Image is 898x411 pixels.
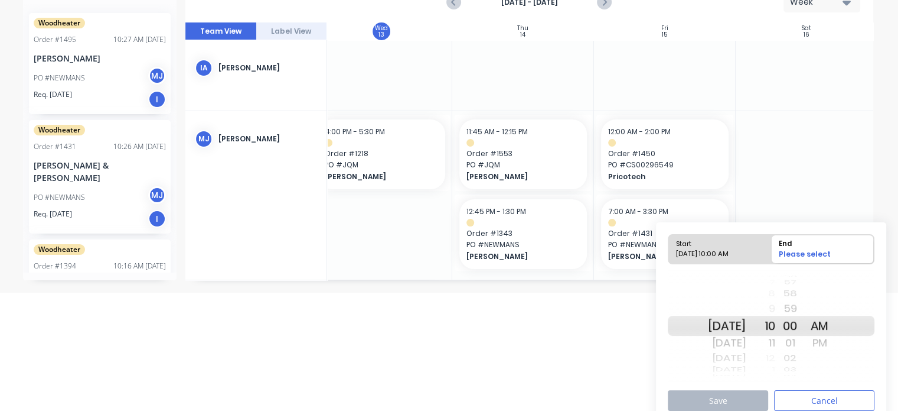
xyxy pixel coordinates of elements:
[608,148,721,159] span: Order # 1450
[672,235,757,250] div: Start
[672,249,757,264] div: [DATE] 10:00 AM
[148,90,166,108] div: I
[466,171,569,182] span: [PERSON_NAME]
[608,127,671,137] span: 12:00 AM - 2:00 PM
[708,374,746,377] div: [DATE]
[466,228,580,239] span: Order # 1343
[746,316,775,336] div: 10
[668,390,768,411] button: Save
[325,127,385,137] span: 4:00 PM - 5:30 PM
[775,277,805,287] div: 57
[746,270,775,381] div: Hour
[520,32,525,38] div: 14
[774,390,874,411] button: Cancel
[775,249,871,263] div: Please select
[708,351,746,366] div: [DATE]
[466,240,580,250] span: PO # NEWMANS
[708,364,746,374] div: [DATE]
[775,270,805,381] div: Minute
[466,148,580,159] span: Order # 1553
[775,275,805,279] div: 56
[34,159,166,184] div: [PERSON_NAME] & [PERSON_NAME]
[775,316,805,336] div: 00
[708,316,746,336] div: [DATE]
[195,130,213,148] div: MJ
[805,316,834,336] div: AM
[746,374,775,377] div: 2
[608,171,710,182] span: Pricotech
[775,364,805,374] div: 03
[34,52,166,64] div: [PERSON_NAME]
[805,334,834,352] div: PM
[195,59,213,77] div: IA
[746,299,775,318] div: 9
[746,277,775,287] div: 7
[325,160,438,170] span: PO # JQM
[466,206,526,216] span: 12:45 PM - 1:30 PM
[608,160,721,170] span: PO # CS00296549
[113,34,166,45] div: 10:27 AM [DATE]
[608,251,710,262] span: [PERSON_NAME] & [PERSON_NAME]
[708,334,746,352] div: [DATE]
[375,25,388,32] div: Wed
[325,148,438,159] span: Order # 1218
[608,206,668,216] span: 7:00 AM - 3:30 PM
[802,25,811,32] div: Sat
[148,210,166,228] div: I
[34,73,85,83] div: PO #NEWMANS
[256,22,327,40] button: Label View
[185,22,256,40] button: Team View
[608,228,721,239] span: Order # 1431
[608,240,721,250] span: PO # NEWMANS
[746,275,775,279] div: 6
[34,192,85,203] div: PO #NEWMANS
[708,270,746,381] div: Date
[113,261,166,271] div: 10:16 AM [DATE]
[466,160,580,170] span: PO # JQM
[661,25,668,32] div: Fri
[662,32,667,38] div: 15
[378,32,384,38] div: 13
[746,351,775,366] div: 12
[34,18,85,28] span: Woodheater
[775,351,805,366] div: 02
[34,261,76,271] div: Order # 1394
[34,141,76,152] div: Order # 1431
[746,286,775,302] div: 8
[218,63,317,73] div: [PERSON_NAME]
[517,25,528,32] div: Thu
[466,127,528,137] span: 11:45 AM - 12:15 PM
[775,235,871,250] div: End
[746,334,775,352] div: 11
[775,286,805,302] div: 58
[34,244,85,255] span: Woodheater
[746,364,775,374] div: 1
[148,67,166,85] div: MJ
[466,251,569,262] span: [PERSON_NAME]
[34,209,72,219] span: Req. [DATE]
[34,125,85,135] span: Woodheater
[113,141,166,152] div: 10:26 AM [DATE]
[325,171,427,182] span: [PERSON_NAME]
[775,299,805,318] div: 59
[804,32,809,38] div: 16
[775,374,805,377] div: 04
[148,186,166,204] div: MJ
[218,134,317,144] div: [PERSON_NAME]
[775,334,805,352] div: 01
[34,34,76,45] div: Order # 1495
[34,89,72,100] span: Req. [DATE]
